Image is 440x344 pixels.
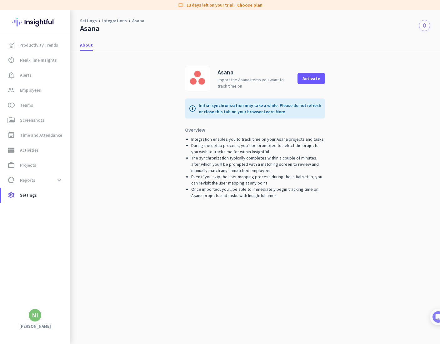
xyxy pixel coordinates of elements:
span: Teams [20,101,33,109]
i: label [178,2,184,8]
li: Even if you skip the user mapping process during the initial setup, you can revisit the user mapp... [191,174,325,186]
a: av_timerReal-Time Insights [1,53,70,68]
div: NI [32,312,38,318]
i: notification_important [7,71,15,79]
a: data_usageReportsexpand_more [1,173,70,188]
a: Settings [80,18,97,24]
i: keyboard_arrow_right [127,18,132,23]
span: Alerts [20,71,32,79]
a: event_noteTime and Attendance [1,128,70,143]
i: toll [7,101,15,109]
i: group [7,86,15,94]
i: storage [7,146,15,154]
a: Asana [132,18,144,24]
li: The synchronization typically completes within a couple of minutes, after which you'll be prompte... [191,155,325,174]
span: Settings [20,191,37,199]
a: storageActivities [1,143,70,158]
i: settings [7,191,15,199]
span: Import the Asana items you want to track time on [217,77,290,89]
i: av_timer [7,56,15,64]
i: work_outline [7,161,15,169]
a: menu-itemProductivity Trends [1,38,70,53]
span: Screenshots [20,116,44,124]
img: icon [185,66,210,91]
div: Activate [302,76,320,81]
p: Initial synchronization may take a while. Please do not refresh or close this tab on your browser. [199,102,321,115]
i: keyboard_arrow_right [97,18,102,23]
p: Asana [217,68,290,77]
div: Asana [80,24,99,33]
a: Integrations [102,18,127,24]
span: Employees [20,86,41,94]
i: info [189,105,196,112]
i: notifications [422,23,427,28]
button: Activate [297,73,325,84]
span: Productivity Trends [19,41,58,49]
a: groupEmployees [1,83,70,98]
li: Integration enables you to track time on your Asana projects and tasks [191,136,325,142]
i: perm_media [7,116,15,124]
i: event_note [7,131,15,139]
img: Insightful logo [12,10,58,34]
span: Reports [20,176,35,184]
i: data_usage [7,176,15,184]
img: menu-item [9,42,14,48]
button: expand_more [54,175,65,186]
a: perm_mediaScreenshots [1,113,70,128]
span: Activities [20,146,39,154]
a: settingsSettings [1,188,70,203]
span: Real-Time Insights [20,56,57,64]
a: Choose plan [237,2,262,8]
a: notification_importantAlerts [1,68,70,83]
a: tollTeams [1,98,70,113]
li: During the setup process, you'll be prompted to select the projects you wish to track time for wi... [191,142,325,155]
span: About [80,42,93,48]
span: Projects [20,161,36,169]
span: Time and Attendance [20,131,62,139]
a: work_outlineProjects [1,158,70,173]
li: Once imported, you'll be able to immediately begin tracking time on Asana projects and tasks with... [191,186,325,199]
p: Overview [185,126,325,134]
a: Learn More [264,109,285,114]
button: notifications [419,20,430,31]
